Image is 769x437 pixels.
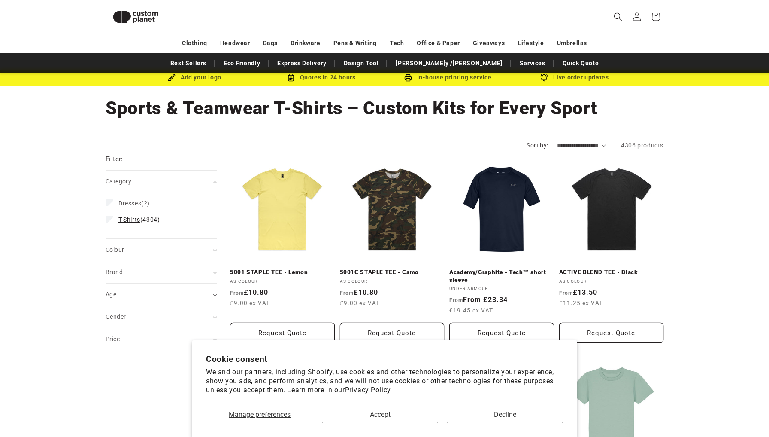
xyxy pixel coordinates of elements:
div: In-house printing service [384,72,511,83]
h1: Sports & Teamwear T-Shirts – Custom Kits for Every Sport [106,97,663,120]
a: Headwear [220,36,250,51]
span: 4306 products [621,142,663,149]
a: ACTIVE BLEND TEE - Black [559,269,664,276]
a: Bags [263,36,278,51]
a: Design Tool [339,56,383,71]
summary: Price [106,328,217,350]
: Request Quote [559,323,664,343]
div: Quotes in 24 hours [258,72,384,83]
a: 5001C STAPLE TEE - Camo [340,269,445,276]
img: Order updates [540,74,548,82]
a: Clothing [182,36,207,51]
span: Gender [106,313,126,320]
a: 5001 STAPLE TEE - Lemon [230,269,335,276]
button: Request Quote [230,323,335,343]
img: In-house printing [404,74,412,82]
a: Umbrellas [557,36,587,51]
button: Request Quote [340,323,445,343]
a: Privacy Policy [345,386,391,394]
a: Office & Paper [417,36,460,51]
summary: Category (0 selected) [106,171,217,193]
summary: Brand (0 selected) [106,261,217,283]
a: Express Delivery [273,56,331,71]
span: (4304) [118,216,160,223]
span: Brand [106,269,123,275]
button: Request Quote [449,323,554,343]
a: Academy/Graphite - Tech™ short sleeve [449,269,554,284]
a: Giveaways [473,36,505,51]
a: Best Sellers [166,56,211,71]
span: Price [106,336,120,342]
span: Age [106,291,116,298]
iframe: Chat Widget [622,344,769,437]
a: Tech [390,36,404,51]
a: Pens & Writing [333,36,377,51]
summary: Colour (0 selected) [106,239,217,261]
h2: Cookie consent [206,354,563,364]
a: Services [515,56,550,71]
button: Manage preferences [206,406,313,423]
h2: Filter: [106,154,123,164]
summary: Gender (0 selected) [106,306,217,328]
p: We and our partners, including Shopify, use cookies and other technologies to personalize your ex... [206,368,563,394]
button: Accept [322,406,438,423]
summary: Search [609,7,627,26]
div: Add your logo [131,72,258,83]
img: Custom Planet [106,3,166,31]
span: Colour [106,246,124,253]
span: Category [106,178,131,185]
img: Brush Icon [168,74,176,82]
span: Dresses [118,200,141,207]
button: Decline [447,406,563,423]
div: Live order updates [511,72,638,83]
a: Eco Friendly [219,56,264,71]
a: Quick Quote [558,56,603,71]
span: (2) [118,199,150,207]
a: Drinkware [291,36,320,51]
a: Lifestyle [518,36,544,51]
a: [PERSON_NAME]y /[PERSON_NAME] [391,56,506,71]
summary: Age (0 selected) [106,284,217,306]
span: Manage preferences [229,410,291,419]
span: T-Shirts [118,216,140,223]
img: Order Updates Icon [287,74,295,82]
label: Sort by: [527,142,548,149]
